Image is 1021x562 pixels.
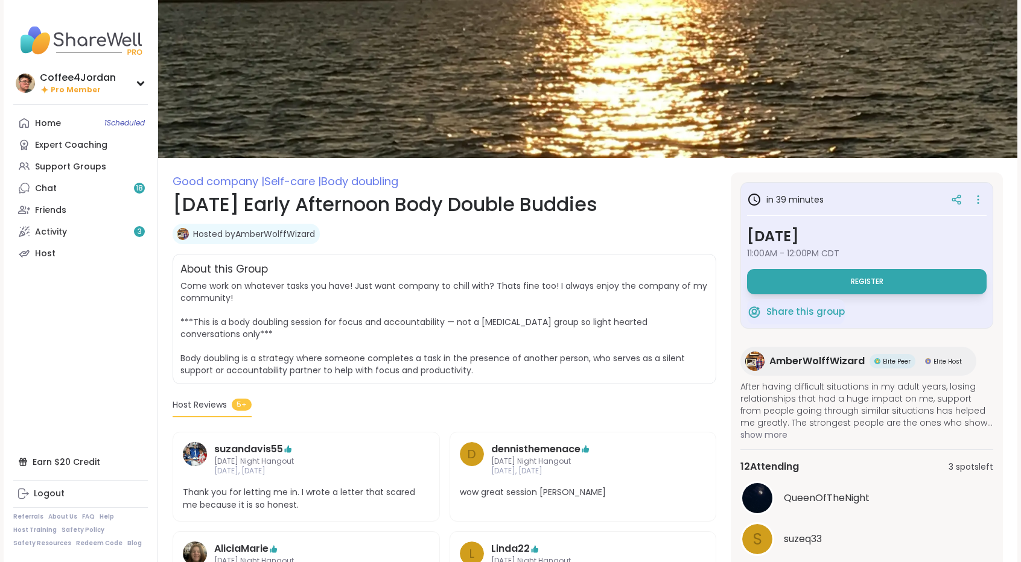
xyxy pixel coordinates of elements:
span: Host Reviews [173,399,227,411]
span: Come work on whatever tasks you have! Just want company to chill with? Thats fine too! I always e... [180,280,707,376]
span: 5+ [232,399,252,411]
span: QueenOfTheNight [784,491,870,505]
span: 11:00AM - 12:00PM CDT [747,247,987,259]
a: Hosted byAmberWolffWizard [193,228,315,240]
span: 18 [136,183,143,194]
a: About Us [48,513,77,521]
span: Good company | [173,174,264,189]
h3: in 39 minutes [747,192,824,207]
a: ssuzeq33 [740,522,993,556]
a: Linda22 [491,541,530,556]
img: QueenOfTheNight [742,483,772,513]
a: Home1Scheduled [13,112,148,134]
span: wow great session [PERSON_NAME] [460,486,707,499]
a: Activity3 [13,221,148,242]
span: Body doubling [321,174,398,189]
h1: [DATE] Early Afternoon Body Double Buddies [173,190,716,219]
a: AliciaMarie [214,541,269,556]
a: Host [13,242,148,264]
h2: About this Group [180,262,268,277]
a: Redeem Code [76,539,122,548]
span: [DATE] Night Hangout [491,456,675,467]
a: Support Groups [13,156,148,177]
button: Register [747,269,987,294]
a: Blog [127,539,142,548]
span: Pro Member [51,85,101,95]
a: Chat18 [13,177,148,199]
span: 3 spots left [949,461,993,473]
div: Host [35,248,56,260]
a: AmberWolffWizardAmberWolffWizardElite PeerElite PeerElite HostElite Host [740,347,976,376]
a: Safety Policy [62,526,104,534]
div: Chat [35,183,57,195]
span: suzeq33 [784,532,822,546]
a: QueenOfTheNightQueenOfTheNight [740,481,993,515]
span: 12 Attending [740,459,799,474]
div: Support Groups [35,161,106,173]
img: Coffee4Jordan [16,74,35,93]
div: Activity [35,226,67,238]
a: Logout [13,483,148,505]
div: Coffee4Jordan [40,71,116,84]
span: s [753,528,762,551]
span: [DATE], [DATE] [214,466,398,476]
span: AmberWolffWizard [769,354,865,368]
div: Earn $20 Credit [13,451,148,473]
a: Host Training [13,526,57,534]
span: Elite Peer [883,357,911,366]
span: [DATE], [DATE] [491,466,675,476]
span: After having difficult situations in my adult years, losing relationships that had a huge impact ... [740,380,993,429]
span: show more [740,429,993,441]
a: Expert Coaching [13,134,148,156]
span: 3 [138,227,142,237]
img: ShareWell Logomark [747,305,762,319]
img: suzandavis55 [183,442,207,466]
img: Elite Host [925,358,931,364]
a: Safety Resources [13,539,71,548]
img: Elite Peer [874,358,880,364]
img: AmberWolffWizard [745,352,765,371]
span: d [467,445,476,463]
img: AmberWolffWizard [177,228,189,240]
span: Self-care | [264,174,321,189]
div: Home [35,118,61,130]
a: suzandavis55 [214,442,283,456]
a: Referrals [13,513,43,521]
a: FAQ [82,513,95,521]
span: Thank you for letting me in. I wrote a letter that scared me because it is so honest. [183,486,430,511]
a: d [460,442,484,477]
span: Elite Host [934,357,962,366]
span: Share this group [766,305,845,319]
a: Friends [13,199,148,221]
span: [DATE] Night Hangout [214,456,398,467]
a: suzandavis55 [183,442,207,477]
img: ShareWell Nav Logo [13,19,148,62]
div: Expert Coaching [35,139,107,151]
h3: [DATE] [747,226,987,247]
span: Register [851,277,883,286]
a: dennisthemenace [491,442,580,456]
a: Help [100,513,114,521]
button: Share this group [747,299,845,324]
span: 1 Scheduled [104,118,145,128]
div: Logout [34,488,65,500]
div: Friends [35,204,66,216]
